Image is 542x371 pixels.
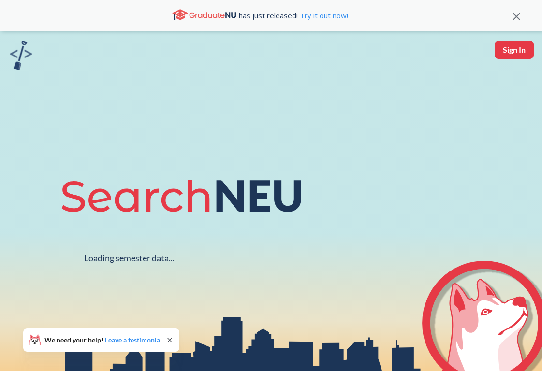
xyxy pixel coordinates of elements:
div: Loading semester data... [84,253,175,264]
img: sandbox logo [10,41,32,70]
a: Try it out now! [298,11,348,20]
button: Sign In [495,41,534,59]
a: sandbox logo [10,41,32,73]
a: Leave a testimonial [105,336,162,344]
span: We need your help! [44,337,162,343]
span: has just released! [239,10,348,21]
